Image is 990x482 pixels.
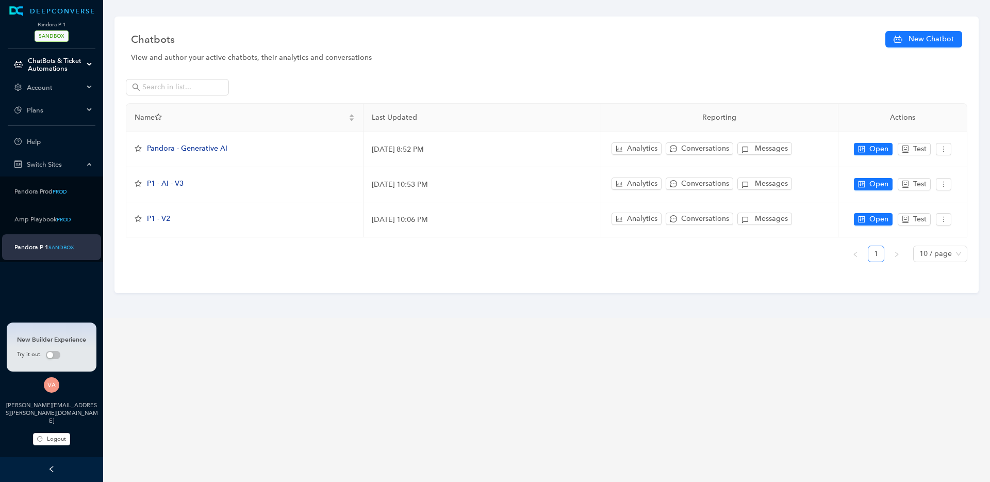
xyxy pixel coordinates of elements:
span: Name [135,112,346,123]
button: more [936,143,951,155]
span: Messages [755,178,788,189]
td: [DATE] 10:53 PM [364,167,601,202]
span: message [670,180,677,187]
button: Logout [33,433,70,445]
span: Conversations [681,178,729,189]
span: Open [869,143,888,155]
span: Test [913,179,927,190]
div: SANDBOX [48,244,74,251]
span: star [135,180,142,187]
div: Try it out. [17,350,86,359]
span: star [135,145,142,152]
button: Messages [737,213,792,225]
span: question-circle [14,138,22,145]
span: more [940,181,947,188]
span: New Chatbot [909,34,954,45]
a: 1 [868,246,884,262]
li: Previous Page [847,246,864,262]
button: robotTest [898,143,931,155]
button: messageConversations [666,142,733,155]
span: control [858,216,865,223]
span: Account [27,84,84,91]
span: star [135,215,142,222]
li: Next Page [888,246,905,262]
button: messageConversations [666,213,733,225]
button: more [936,178,951,190]
div: Page Size [913,246,967,262]
span: Conversations [681,213,729,224]
td: [DATE] 10:06 PM [364,202,601,237]
span: Pandora - Generative AI [147,144,227,153]
button: more [936,213,951,226]
span: Plans [27,106,84,114]
th: Reporting [601,104,838,132]
div: Pandora Prod [14,185,53,198]
span: setting [14,84,22,91]
span: search [132,83,140,91]
span: Messages [755,213,788,224]
span: pie-chart [14,106,22,114]
span: Logout [47,435,66,443]
span: control [858,146,865,153]
button: Messages [737,178,792,190]
th: Last Updated [364,104,601,132]
button: bar-chartAnalytics [612,213,662,225]
span: Test [913,143,927,155]
span: SANDBOX [35,30,69,42]
button: robotTest [898,213,931,226]
span: P1 - AI - V3 [147,179,184,188]
th: Actions [838,104,967,132]
span: Open [869,214,888,225]
span: Test [913,214,927,225]
span: left [852,251,859,258]
span: robot [902,181,909,188]
span: more [940,146,947,153]
span: Messages [755,143,788,154]
div: Pandora P 1 [14,241,48,254]
button: controlOpen [854,178,893,190]
span: 10 / page [919,246,961,262]
div: Amp Playbook [14,213,57,226]
button: bar-chartAnalytics [612,178,662,190]
span: P1 - V2 [147,214,170,223]
div: PROD [53,188,67,196]
span: Conversations [681,143,729,154]
span: robot [902,146,909,153]
span: ChatBots & Ticket Automations [28,57,84,72]
div: PROD [57,216,71,223]
span: message [670,145,677,152]
li: 1 [868,246,884,262]
div: New Builder Experience [17,335,86,344]
button: controlOpen [854,143,893,155]
span: more [940,216,947,223]
button: left [847,246,864,262]
span: Open [869,179,888,190]
span: control [858,181,865,188]
a: LogoDEEPCONVERSE [2,6,101,17]
span: Chatbots [131,31,175,47]
button: bar-chartAnalytics [612,142,662,155]
span: Analytics [627,143,657,154]
span: bar-chart [616,215,623,222]
span: Analytics [627,178,657,189]
button: robotTest [898,178,931,190]
div: View and author your active chatbots, their analytics and conversations [131,52,962,63]
span: robot [902,216,909,223]
span: Analytics [627,213,657,224]
button: messageConversations [666,178,733,190]
button: controlOpen [854,213,893,226]
button: right [888,246,905,262]
td: [DATE] 8:52 PM [364,132,601,167]
span: Help [27,138,93,146]
span: bar-chart [616,145,623,152]
span: Switch Sites [27,160,84,168]
span: bar-chart [616,180,623,187]
span: message [670,215,677,222]
span: star [155,114,162,121]
img: d511bafb30baf386eb47e7120513c60c [44,377,59,393]
button: Messages [737,142,792,155]
span: logout [37,436,43,442]
button: New Chatbot [885,31,962,47]
span: right [894,251,900,258]
input: Search in list... [142,82,214,93]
